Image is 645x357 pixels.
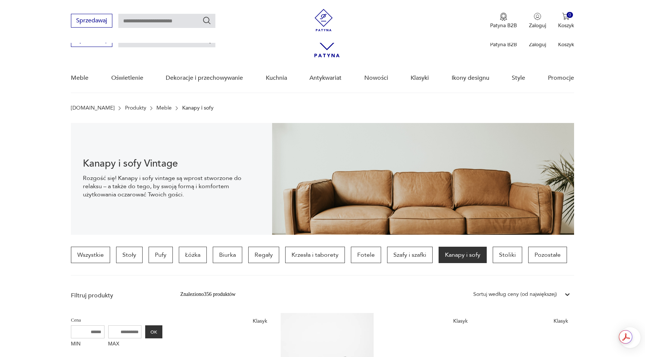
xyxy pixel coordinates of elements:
a: Produkty [125,105,146,111]
a: Ikony designu [452,64,489,92]
img: Ikonka użytkownika [534,13,541,20]
img: Ikona koszyka [562,13,570,20]
a: Łóżka [179,247,207,263]
a: Stoliki [493,247,522,263]
a: Dekoracje i przechowywanie [166,64,243,92]
button: OK [145,325,162,338]
a: Kanapy i sofy [439,247,487,263]
a: Regały [248,247,279,263]
a: Fotele [351,247,381,263]
a: Meble [71,64,88,92]
a: Pufy [149,247,173,263]
img: Patyna - sklep z meblami i dekoracjami vintage [312,9,335,31]
div: 0 [567,12,573,18]
p: Zaloguj [529,41,546,48]
p: Cena [71,316,162,324]
p: Rozgość się! Kanapy i sofy vintage są wprost stworzone do relaksu – a także do tego, by swoją for... [83,174,260,199]
a: Biurka [213,247,242,263]
a: Style [512,64,525,92]
h1: Kanapy i sofy Vintage [83,159,260,168]
button: 0Koszyk [558,13,574,29]
a: Promocje [548,64,574,92]
button: Sprzedawaj [71,14,112,28]
button: Patyna B2B [490,13,517,29]
img: Ikona medalu [500,13,507,21]
button: Szukaj [202,16,211,25]
p: Zaloguj [529,22,546,29]
label: MIN [71,338,105,350]
img: 4dcd11543b3b691785adeaf032051535.jpg [272,123,574,235]
p: Koszyk [558,22,574,29]
a: Szafy i szafki [387,247,433,263]
button: Zaloguj [529,13,546,29]
a: Wszystkie [71,247,110,263]
p: Kanapy i sofy [182,105,214,111]
div: Sortuj według ceny (od największej) [473,290,557,298]
label: MAX [108,338,142,350]
p: Filtruj produkty [71,291,162,300]
a: Oświetlenie [111,64,143,92]
a: Meble [156,105,172,111]
iframe: Smartsupp widget button [620,327,641,348]
p: Patyna B2B [490,22,517,29]
a: Antykwariat [309,64,342,92]
a: Klasyki [411,64,429,92]
p: Koszyk [558,41,574,48]
a: Krzesła i taborety [285,247,345,263]
p: Patyna B2B [490,41,517,48]
a: Kuchnia [266,64,287,92]
a: Nowości [364,64,388,92]
div: Znaleziono 356 produktów [180,290,236,298]
a: [DOMAIN_NAME] [71,105,115,111]
a: Sprzedawaj [71,19,112,24]
a: Ikona medaluPatyna B2B [490,13,517,29]
a: Sprzedawaj [71,38,112,43]
a: Stoły [116,247,143,263]
a: Pozostałe [528,247,567,263]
